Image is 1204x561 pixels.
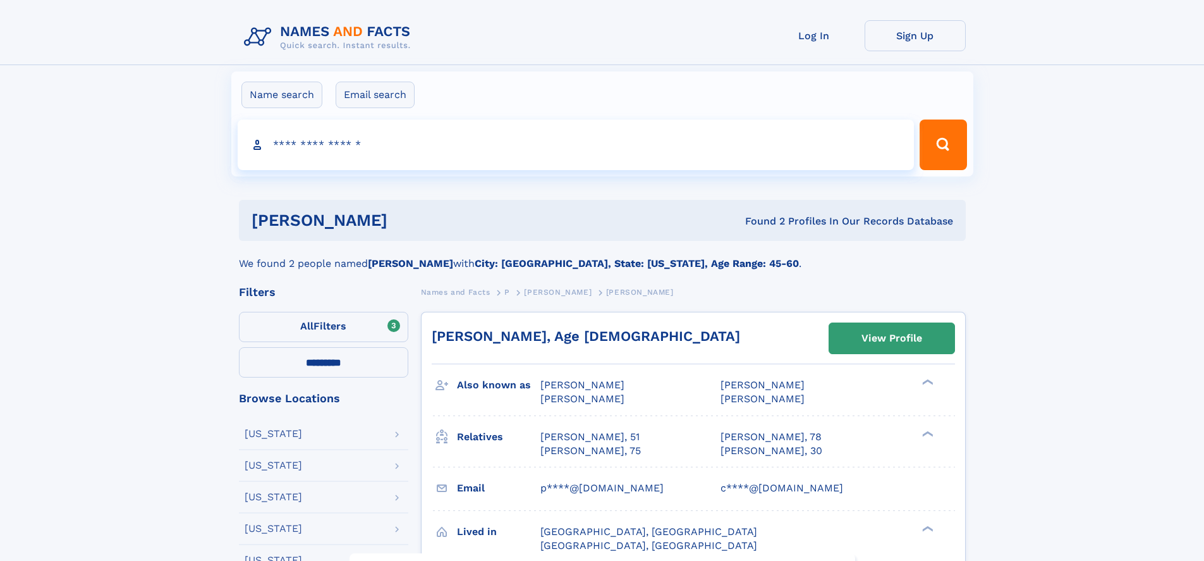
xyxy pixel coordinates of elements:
[861,324,922,353] div: View Profile
[245,492,302,502] div: [US_STATE]
[457,426,540,448] h3: Relatives
[919,378,934,386] div: ❯
[239,20,421,54] img: Logo Names and Facts
[540,539,757,552] span: [GEOGRAPHIC_DATA], [GEOGRAPHIC_DATA]
[540,526,757,538] span: [GEOGRAPHIC_DATA], [GEOGRAPHIC_DATA]
[239,312,408,342] label: Filters
[300,320,313,332] span: All
[540,379,624,391] span: [PERSON_NAME]
[368,257,453,269] b: [PERSON_NAME]
[829,323,954,354] a: View Profile
[721,444,822,458] a: [PERSON_NAME], 30
[239,287,408,298] div: Filters
[721,379,805,391] span: [PERSON_NAME]
[540,393,624,405] span: [PERSON_NAME]
[919,429,934,438] div: ❯
[241,82,322,108] label: Name search
[721,430,822,444] a: [PERSON_NAME], 78
[252,213,566,228] h1: [PERSON_NAME]
[239,241,966,271] div: We found 2 people named with .
[540,430,640,444] a: [PERSON_NAME], 51
[239,393,408,404] div: Browse Locations
[920,120,966,170] button: Search Button
[524,284,592,300] a: [PERSON_NAME]
[245,460,302,471] div: [US_STATE]
[245,429,302,439] div: [US_STATE]
[865,20,966,51] a: Sign Up
[566,214,953,228] div: Found 2 Profiles In Our Records Database
[457,521,540,543] h3: Lived in
[336,82,415,108] label: Email search
[238,120,915,170] input: search input
[432,328,740,344] a: [PERSON_NAME], Age [DEMOGRAPHIC_DATA]
[540,444,641,458] a: [PERSON_NAME], 75
[457,478,540,499] h3: Email
[245,524,302,534] div: [US_STATE]
[457,374,540,396] h3: Also known as
[524,288,592,297] span: [PERSON_NAME]
[504,284,510,300] a: P
[919,524,934,533] div: ❯
[504,288,510,297] span: P
[475,257,799,269] b: City: [GEOGRAPHIC_DATA], State: [US_STATE], Age Range: 45-60
[606,288,674,297] span: [PERSON_NAME]
[763,20,865,51] a: Log In
[721,393,805,405] span: [PERSON_NAME]
[421,284,490,300] a: Names and Facts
